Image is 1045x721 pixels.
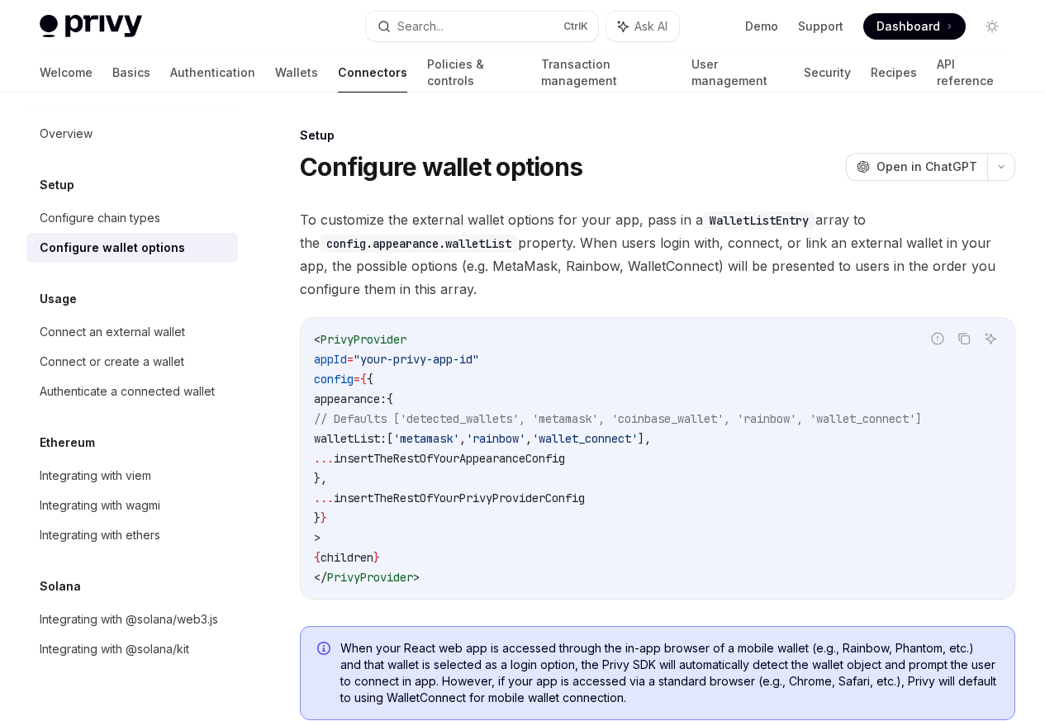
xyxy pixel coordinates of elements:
span: When your React web app is accessed through the in-app browser of a mobile wallet (e.g., Rainbow,... [340,640,998,706]
h1: Configure wallet options [300,152,582,182]
span: Open in ChatGPT [876,159,977,175]
span: config [314,372,354,387]
a: Configure chain types [26,203,238,233]
span: } [321,510,327,525]
a: Authenticate a connected wallet [26,377,238,406]
button: Report incorrect code [927,328,948,349]
span: > [314,530,321,545]
button: Copy the contents from the code block [953,328,975,349]
div: Configure chain types [40,208,160,228]
span: } [373,550,380,565]
a: API reference [937,53,1005,92]
span: < [314,332,321,347]
div: Integrating with viem [40,466,151,486]
a: Recipes [871,53,917,92]
a: Integrating with @solana/kit [26,634,238,664]
span: = [354,372,360,387]
a: Connect an external wallet [26,317,238,347]
span: { [314,550,321,565]
span: Ask AI [634,18,667,35]
div: Connect an external wallet [40,322,185,342]
span: ... [314,491,334,505]
code: WalletListEntry [703,211,815,230]
a: Integrating with ethers [26,520,238,550]
a: Wallets [275,53,318,92]
span: , [525,431,532,446]
span: }, [314,471,327,486]
span: children [321,550,373,565]
span: 'wallet_connect' [532,431,638,446]
span: insertTheRestOfYourAppearanceConfig [334,451,565,466]
a: Integrating with wagmi [26,491,238,520]
h5: Usage [40,289,77,309]
span: 'rainbow' [466,431,525,446]
span: , [459,431,466,446]
span: { [367,372,373,387]
span: </ [314,570,327,585]
a: Overview [26,119,238,149]
span: = [347,352,354,367]
a: Connect or create a wallet [26,347,238,377]
button: Search...CtrlK [366,12,598,41]
div: Configure wallet options [40,238,185,258]
span: PrivyProvider [327,570,413,585]
a: Transaction management [541,53,672,92]
span: [ [387,431,393,446]
span: { [387,391,393,406]
span: // Defaults ['detected_wallets', 'metamask', 'coinbase_wallet', 'rainbow', 'wallet_connect'] [314,411,922,426]
code: config.appearance.walletList [320,235,518,253]
span: To customize the external wallet options for your app, pass in a array to the property. When user... [300,208,1015,301]
a: Connectors [338,53,407,92]
a: Basics [112,53,150,92]
div: Integrating with ethers [40,525,160,545]
a: Policies & controls [427,53,521,92]
div: Integrating with wagmi [40,496,160,515]
a: Authentication [170,53,255,92]
a: Support [798,18,843,35]
div: Setup [300,127,1015,144]
button: Ask AI [980,328,1001,349]
span: insertTheRestOfYourPrivyProviderConfig [334,491,585,505]
span: "your-privy-app-id" [354,352,479,367]
span: > [413,570,420,585]
span: Ctrl K [563,20,588,33]
a: Configure wallet options [26,233,238,263]
span: appId [314,352,347,367]
span: } [314,510,321,525]
div: Integrating with @solana/kit [40,639,189,659]
button: Open in ChatGPT [846,153,987,181]
a: Demo [745,18,778,35]
span: ], [638,431,651,446]
div: Connect or create a wallet [40,352,184,372]
span: PrivyProvider [321,332,406,347]
button: Toggle dark mode [979,13,1005,40]
a: Integrating with viem [26,461,238,491]
a: User management [691,53,784,92]
a: Security [804,53,851,92]
a: Welcome [40,53,93,92]
h5: Setup [40,175,74,195]
span: walletList: [314,431,387,446]
img: light logo [40,15,142,38]
button: Ask AI [606,12,679,41]
h5: Ethereum [40,433,95,453]
div: Integrating with @solana/web3.js [40,610,218,629]
svg: Info [317,642,334,658]
span: 'metamask' [393,431,459,446]
a: Dashboard [863,13,966,40]
div: Overview [40,124,93,144]
a: Integrating with @solana/web3.js [26,605,238,634]
span: { [360,372,367,387]
span: appearance: [314,391,387,406]
span: ... [314,451,334,466]
div: Authenticate a connected wallet [40,382,215,401]
h5: Solana [40,576,81,596]
span: Dashboard [876,18,940,35]
div: Search... [397,17,444,36]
